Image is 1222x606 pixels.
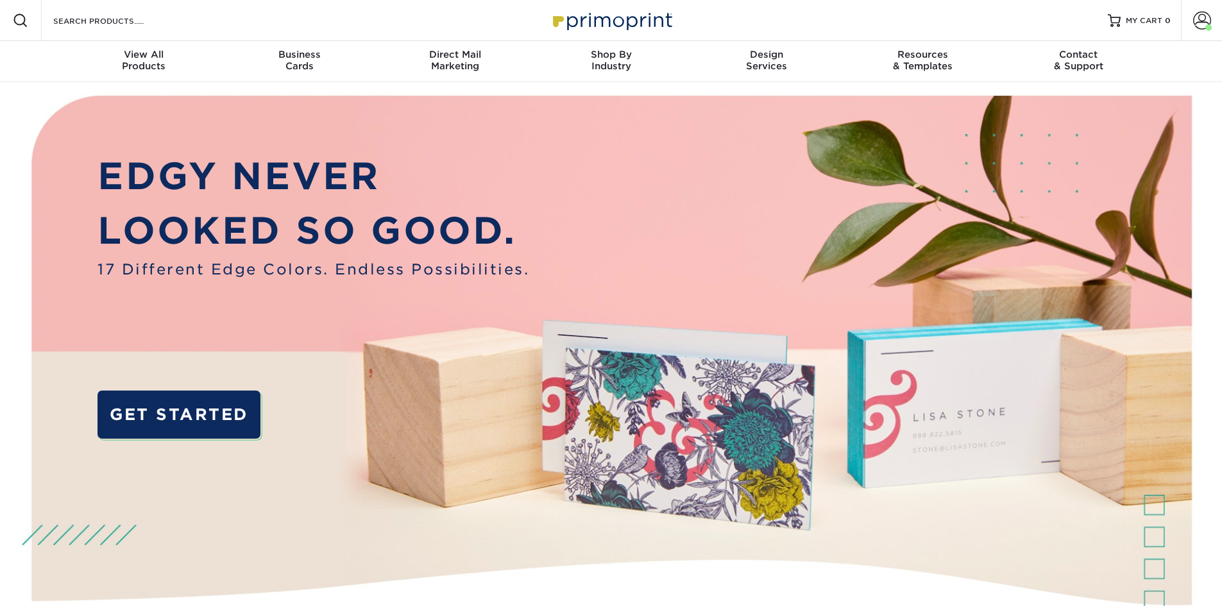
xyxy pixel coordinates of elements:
div: Services [689,49,845,72]
a: View AllProducts [66,41,222,82]
a: GET STARTED [98,391,260,439]
span: Direct Mail [377,49,533,60]
div: Industry [533,49,689,72]
span: MY CART [1126,15,1162,26]
span: Business [221,49,377,60]
img: Primoprint [547,6,675,34]
a: BusinessCards [221,41,377,82]
a: Contact& Support [1001,41,1157,82]
span: Resources [845,49,1001,60]
span: Design [689,49,845,60]
a: Shop ByIndustry [533,41,689,82]
div: Marketing [377,49,533,72]
a: Resources& Templates [845,41,1001,82]
div: Products [66,49,222,72]
span: Shop By [533,49,689,60]
a: Direct MailMarketing [377,41,533,82]
span: Contact [1001,49,1157,60]
p: LOOKED SO GOOD. [98,203,529,258]
div: & Support [1001,49,1157,72]
p: EDGY NEVER [98,149,529,204]
span: 17 Different Edge Colors. Endless Possibilities. [98,258,529,280]
a: DesignServices [689,41,845,82]
div: Cards [221,49,377,72]
span: View All [66,49,222,60]
div: & Templates [845,49,1001,72]
span: 0 [1165,16,1171,25]
input: SEARCH PRODUCTS..... [52,13,177,28]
